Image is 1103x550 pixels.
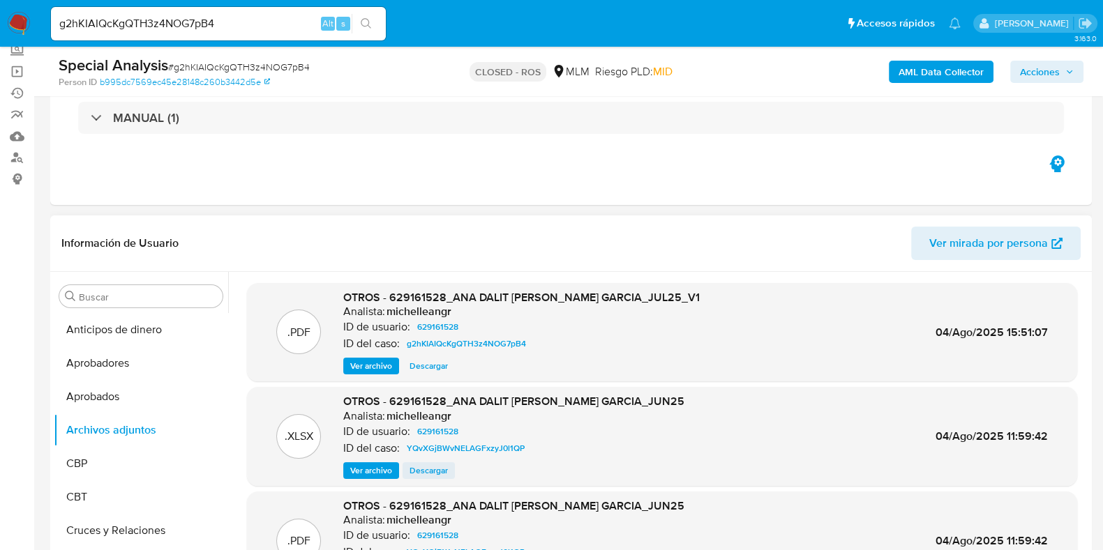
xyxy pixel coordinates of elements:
[403,358,455,374] button: Descargar
[401,335,532,352] a: g2hKIAIQcKgQTH3z4NOG7pB4
[352,14,380,33] button: search-icon
[936,428,1048,444] span: 04/Ago/2025 11:59:42
[168,60,310,74] span: # g2hKIAIQcKgQTH3z4NOG7pB4
[350,464,392,478] span: Ver archivo
[857,16,935,31] span: Accesos rápidos
[322,17,333,30] span: Alt
[54,380,228,413] button: Aprobados
[412,319,464,335] a: 629161528
[653,63,673,79] span: MID
[470,62,546,82] p: CLOSED - ROS
[410,464,448,478] span: Descargar
[59,76,97,89] b: Person ID
[113,110,179,125] h3: MANUAL (1)
[1020,61,1060,83] span: Acciones
[417,319,458,335] span: 629161528
[407,440,525,457] span: YQvXGjBWvNELAGFxzyJ0l1QP
[54,346,228,380] button: Aprobadores
[287,325,310,340] p: .PDF
[412,423,464,440] a: 629161528
[285,429,313,444] p: .XLSX
[412,527,464,544] a: 629161528
[343,441,400,455] p: ID del caso:
[341,17,345,30] span: s
[994,17,1073,30] p: marianathalie.grajeda@mercadolibre.com.mx
[59,54,168,76] b: Special Analysis
[65,291,76,302] button: Buscar
[1010,61,1083,83] button: Acciones
[410,359,448,373] span: Descargar
[1074,33,1096,44] span: 3.163.0
[949,17,961,29] a: Notificaciones
[343,409,385,423] p: Analista:
[343,462,399,479] button: Ver archivo
[343,289,700,305] span: OTROS - 629161528_ANA DALIT [PERSON_NAME] GARCIA_JUL25_V1
[387,305,451,319] h6: michelleangr
[343,320,410,334] p: ID de usuario:
[287,533,310,549] p: .PDF
[889,61,993,83] button: AML Data Collector
[417,527,458,544] span: 629161528
[387,409,451,423] h6: michelleangr
[403,462,455,479] button: Descargar
[78,102,1064,134] div: MANUAL (1)
[899,61,984,83] b: AML Data Collector
[343,425,410,438] p: ID de usuario:
[401,440,530,457] a: YQvXGjBWvNELAGFxzyJ0l1QP
[343,513,385,527] p: Analista:
[552,64,590,79] div: MLM
[79,291,217,303] input: Buscar
[100,76,270,89] a: b995dc7569ec45e28148c260b3442d5e
[54,413,228,447] button: Archivos adjuntos
[343,337,400,351] p: ID del caso:
[343,528,410,542] p: ID de usuario:
[54,514,228,547] button: Cruces y Relaciones
[54,313,228,346] button: Anticipos de dinero
[936,324,1048,340] span: 04/Ago/2025 15:51:07
[417,423,458,440] span: 629161528
[1078,16,1093,31] a: Salir
[350,359,392,373] span: Ver archivo
[929,227,1048,260] span: Ver mirada por persona
[407,335,526,352] span: g2hKIAIQcKgQTH3z4NOG7pB4
[595,64,673,79] span: Riesgo PLD:
[343,358,399,374] button: Ver archivo
[54,447,228,480] button: CBP
[343,393,684,409] span: OTROS - 629161528_ANA DALIT [PERSON_NAME] GARCIA_JUN25
[51,15,386,33] input: Buscar usuario o caso...
[936,533,1048,549] span: 04/Ago/2025 11:59:42
[54,480,228,514] button: CBT
[343,305,385,319] p: Analista:
[911,227,1081,260] button: Ver mirada por persona
[343,498,684,514] span: OTROS - 629161528_ANA DALIT [PERSON_NAME] GARCIA_JUN25
[61,236,179,250] h1: Información de Usuario
[387,513,451,527] h6: michelleangr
